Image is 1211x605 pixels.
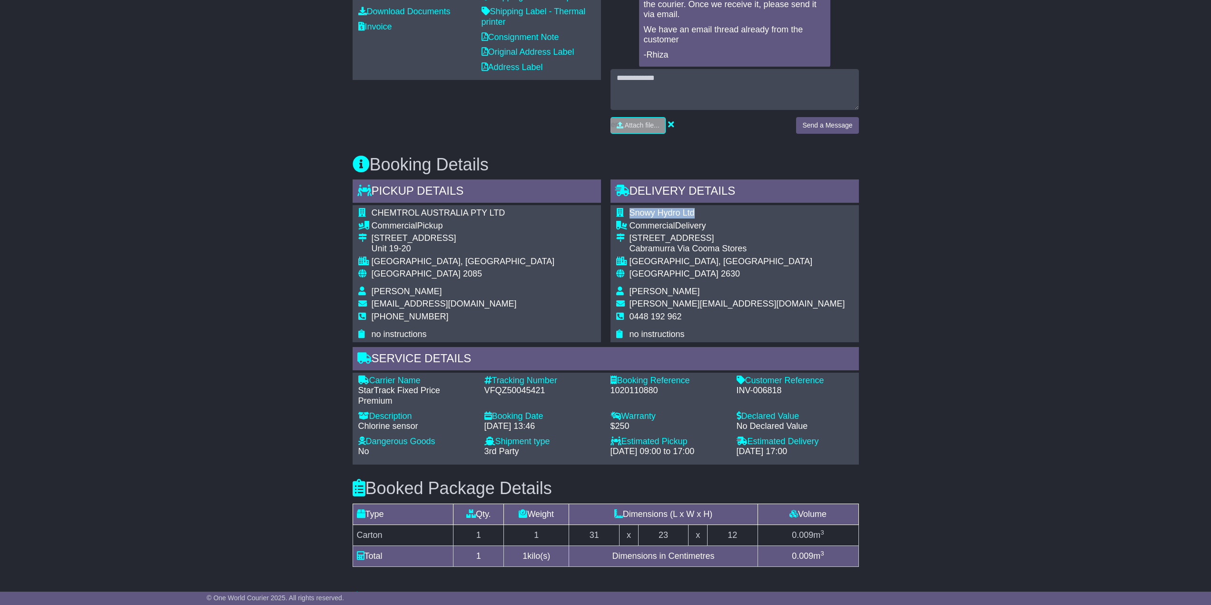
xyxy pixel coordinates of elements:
span: no instructions [630,329,685,339]
div: Chlorine sensor [358,421,475,432]
div: StarTrack Fixed Price Premium [358,386,475,406]
a: Shipping Label - Thermal printer [482,7,586,27]
a: Address Label [482,62,543,72]
a: Download Documents [358,7,451,16]
div: Carrier Name [358,376,475,386]
span: [PHONE_NUMBER] [372,312,449,321]
div: Warranty [610,411,727,422]
td: Total [353,545,453,566]
a: Original Address Label [482,47,574,57]
span: 3rd Party [484,446,519,456]
td: Weight [504,504,569,525]
span: Commercial [372,221,417,230]
span: Snowy Hydro Ltd [630,208,695,218]
a: Consignment Note [482,32,559,42]
div: Service Details [353,347,859,373]
span: No [358,446,369,456]
h3: Booked Package Details [353,479,859,498]
div: Booking Date [484,411,601,422]
sup: 3 [820,550,824,557]
td: m [758,545,858,566]
div: Shipment type [484,436,601,447]
span: no instructions [372,329,427,339]
h3: Booking Details [353,155,859,174]
div: Pickup [372,221,555,231]
div: VFQZ50045421 [484,386,601,396]
span: [EMAIL_ADDRESS][DOMAIN_NAME] [372,299,517,308]
td: 1 [453,525,504,545]
span: [PERSON_NAME] [630,287,700,296]
button: Send a Message [796,117,858,134]
p: We have an email thread already from the customer [644,25,826,45]
div: [STREET_ADDRESS] [630,233,845,244]
td: 1 [504,525,569,545]
span: [PERSON_NAME][EMAIL_ADDRESS][DOMAIN_NAME] [630,299,845,308]
span: CHEMTROL AUSTRALIA PTY LTD [372,208,505,218]
div: Declared Value [737,411,853,422]
div: Description [358,411,475,422]
td: x [620,525,638,545]
span: Commercial [630,221,675,230]
sup: 3 [820,529,824,536]
div: Delivery [630,221,845,231]
span: 2085 [463,269,482,278]
td: 1 [453,545,504,566]
div: Dangerous Goods [358,436,475,447]
div: [DATE] 09:00 to 17:00 [610,446,727,457]
td: kilo(s) [504,545,569,566]
span: [GEOGRAPHIC_DATA] [630,269,719,278]
td: x [689,525,707,545]
span: 1 [522,551,527,561]
div: Estimated Delivery [737,436,853,447]
div: 1020110880 [610,386,727,396]
td: 12 [707,525,758,545]
span: 0.009 [792,530,813,540]
div: $250 [610,421,727,432]
span: © One World Courier 2025. All rights reserved. [207,594,344,602]
span: [GEOGRAPHIC_DATA] [372,269,461,278]
td: Type [353,504,453,525]
td: 23 [638,525,689,545]
div: [GEOGRAPHIC_DATA], [GEOGRAPHIC_DATA] [372,257,555,267]
div: Delivery Details [610,179,859,205]
td: m [758,525,858,545]
td: Volume [758,504,858,525]
div: INV-006818 [737,386,853,396]
div: [DATE] 13:46 [484,421,601,432]
span: 0.009 [792,551,813,561]
div: No Declared Value [737,421,853,432]
div: Tracking Number [484,376,601,386]
td: Dimensions in Centimetres [569,545,758,566]
p: -Rhiza [644,50,826,60]
a: Invoice [358,22,392,31]
div: Unit 19-20 [372,244,555,254]
div: Booking Reference [610,376,727,386]
span: 0448 192 962 [630,312,682,321]
span: [PERSON_NAME] [372,287,442,296]
div: [DATE] 17:00 [737,446,853,457]
td: Dimensions (L x W x H) [569,504,758,525]
div: Estimated Pickup [610,436,727,447]
span: 2630 [721,269,740,278]
td: 31 [569,525,620,545]
div: Cabramurra Via Cooma Stores [630,244,845,254]
div: [STREET_ADDRESS] [372,233,555,244]
td: Qty. [453,504,504,525]
div: Pickup Details [353,179,601,205]
div: [GEOGRAPHIC_DATA], [GEOGRAPHIC_DATA] [630,257,845,267]
td: Carton [353,525,453,545]
div: Customer Reference [737,376,853,386]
